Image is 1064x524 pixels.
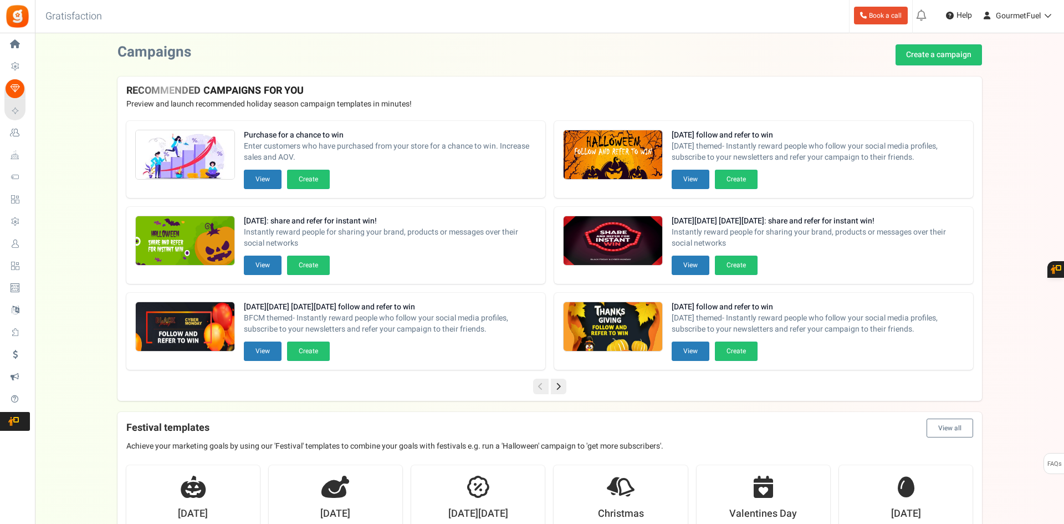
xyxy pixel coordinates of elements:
strong: [DATE] [320,507,350,521]
strong: Valentines Day [729,507,797,521]
p: Preview and launch recommended holiday season campaign templates in minutes! [126,99,973,110]
h3: Gratisfaction [33,6,114,28]
strong: [DATE][DATE] [448,507,508,521]
strong: [DATE][DATE] [DATE][DATE]: share and refer for instant win! [672,216,964,227]
h4: RECOMMENDED CAMPAIGNS FOR YOU [126,85,973,96]
img: Recommended Campaigns [564,216,662,266]
span: BFCM themed- Instantly reward people who follow your social media profiles, subscribe to your new... [244,313,536,335]
span: GourmetFuel [996,10,1041,22]
img: Recommended Campaigns [564,302,662,352]
strong: [DATE] follow and refer to win [672,130,964,141]
strong: [DATE] [178,507,208,521]
button: View [672,256,709,275]
button: View [672,342,709,361]
strong: Purchase for a chance to win [244,130,536,141]
strong: [DATE]: share and refer for instant win! [244,216,536,227]
button: View all [927,419,973,437]
img: Recommended Campaigns [136,302,234,352]
strong: [DATE] follow and refer to win [672,302,964,313]
span: Help [954,10,972,21]
button: View [244,256,282,275]
strong: [DATE] [891,507,921,521]
button: View [244,342,282,361]
span: [DATE] themed- Instantly reward people who follow your social media profiles, subscribe to your n... [672,313,964,335]
button: View [244,170,282,189]
span: Instantly reward people for sharing your brand, products or messages over their social networks [244,227,536,249]
img: Gratisfaction [5,4,30,29]
img: Recommended Campaigns [564,130,662,180]
a: Create a campaign [896,44,982,65]
a: Book a call [854,7,908,24]
button: View [672,170,709,189]
img: Recommended Campaigns [136,216,234,266]
h2: Campaigns [117,44,191,60]
button: Create [715,256,758,275]
button: Create [715,170,758,189]
button: Create [287,256,330,275]
p: Achieve your marketing goals by using our 'Festival' templates to combine your goals with festiva... [126,441,973,452]
span: [DATE] themed- Instantly reward people who follow your social media profiles, subscribe to your n... [672,141,964,163]
img: Recommended Campaigns [136,130,234,180]
button: Create [715,342,758,361]
span: Instantly reward people for sharing your brand, products or messages over their social networks [672,227,964,249]
a: Help [942,7,976,24]
strong: Christmas [598,507,644,521]
button: Create [287,170,330,189]
strong: [DATE][DATE] [DATE][DATE] follow and refer to win [244,302,536,313]
span: Enter customers who have purchased from your store for a chance to win. Increase sales and AOV. [244,141,536,163]
h4: Festival templates [126,419,973,437]
button: Create [287,342,330,361]
span: FAQs [1047,454,1062,475]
